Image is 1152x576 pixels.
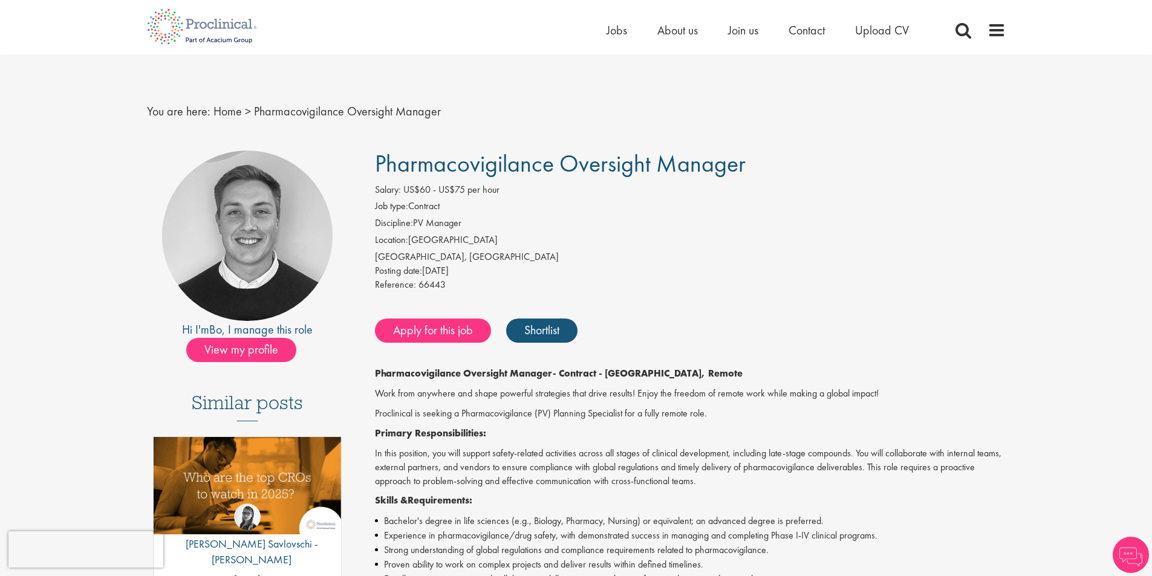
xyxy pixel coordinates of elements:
[375,278,416,292] label: Reference:
[234,503,261,530] img: Theodora Savlovschi - Wicks
[375,183,401,197] label: Salary:
[375,199,408,213] label: Job type:
[375,216,1006,233] li: PV Manager
[375,447,1006,488] p: In this position, you will support safety-related activities across all stages of clinical develo...
[147,321,348,338] div: Hi I'm , I manage this role
[418,278,446,291] span: 66443
[213,103,242,119] a: breadcrumb link
[147,103,210,119] span: You are here:
[375,367,553,380] strong: Pharmacovigilance Oversight Manager
[375,264,422,277] span: Posting date:
[186,338,296,362] span: View my profile
[154,536,342,567] p: [PERSON_NAME] Savlovschi - [PERSON_NAME]
[375,233,1006,250] li: [GEOGRAPHIC_DATA]
[403,183,500,196] span: US$60 - US$75 per hour
[192,392,303,421] h3: Similar posts
[607,22,627,38] a: Jobs
[553,367,743,380] strong: - Contract - [GEOGRAPHIC_DATA], Remote
[254,103,441,119] span: Pharmacovigilance Oversight Manager
[375,148,746,179] span: Pharmacovigilance Oversight Manager
[209,322,222,337] a: Bo
[8,531,163,568] iframe: reCAPTCHA
[154,503,342,573] a: Theodora Savlovschi - Wicks [PERSON_NAME] Savlovschi - [PERSON_NAME]
[789,22,825,38] a: Contact
[375,233,408,247] label: Location:
[162,150,333,321] img: imeage of recruiter Bo Forsen
[375,514,1006,528] li: Bachelor's degree in life sciences (e.g., Biology, Pharmacy, Nursing) or equivalent; an advanced ...
[375,319,491,343] a: Apply for this job
[375,543,1006,557] li: Strong understanding of global regulations and compliance requirements related to pharmacovigilance.
[375,557,1006,572] li: Proven ability to work on complex projects and deliver results within defined timelines.
[375,528,1006,543] li: Experience in pharmacovigilance/drug safety, with demonstrated success in managing and completing...
[245,103,251,119] span: >
[506,319,578,343] a: Shortlist
[375,387,1006,401] p: Work from anywhere and shape powerful strategies that drive results! Enjoy the freedom of remote ...
[375,199,1006,216] li: Contract
[375,494,408,506] strong: Skills &
[154,437,342,544] a: Link to a post
[1113,537,1149,573] img: Chatbot
[408,494,472,506] strong: Requirements:
[375,250,1006,264] div: [GEOGRAPHIC_DATA], [GEOGRAPHIC_DATA]
[657,22,698,38] a: About us
[375,216,413,230] label: Discipline:
[728,22,758,38] a: Join us
[375,264,1006,278] div: [DATE]
[375,407,1006,421] p: Proclinical is seeking a Pharmacovigilance (PV) Planning Specialist for a fully remote role.
[186,340,308,356] a: View my profile
[154,437,342,534] img: Top 10 CROs 2025 | Proclinical
[375,427,486,439] strong: Primary Responsibilities:
[855,22,909,38] a: Upload CV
